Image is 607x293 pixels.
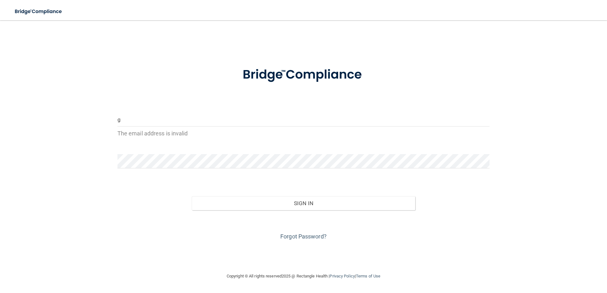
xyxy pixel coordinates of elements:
[117,128,490,139] p: The email address is invalid
[230,58,377,91] img: bridge_compliance_login_screen.278c3ca4.svg
[192,196,415,210] button: Sign In
[117,112,490,127] input: Email
[356,274,380,278] a: Terms of Use
[188,266,419,286] div: Copyright © All rights reserved 2025 @ Rectangle Health | |
[330,274,355,278] a: Privacy Policy
[10,5,68,18] img: bridge_compliance_login_screen.278c3ca4.svg
[280,233,327,240] a: Forgot Password?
